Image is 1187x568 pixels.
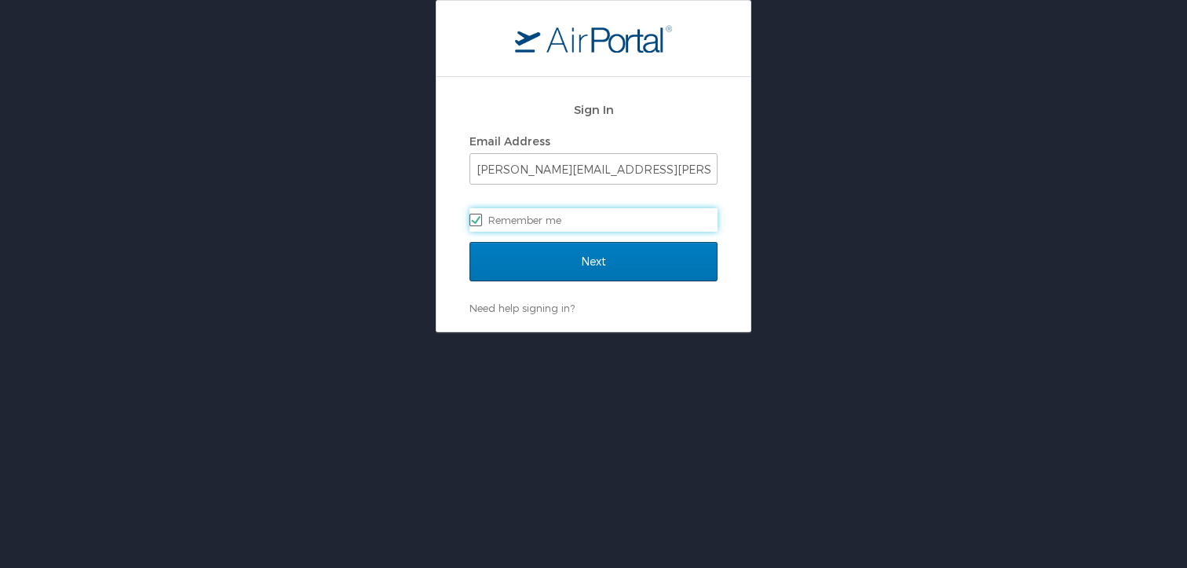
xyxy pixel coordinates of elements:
[469,134,550,148] label: Email Address
[469,242,718,281] input: Next
[469,208,718,232] label: Remember me
[515,24,672,53] img: logo
[469,101,718,119] h2: Sign In
[469,302,575,314] a: Need help signing in?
